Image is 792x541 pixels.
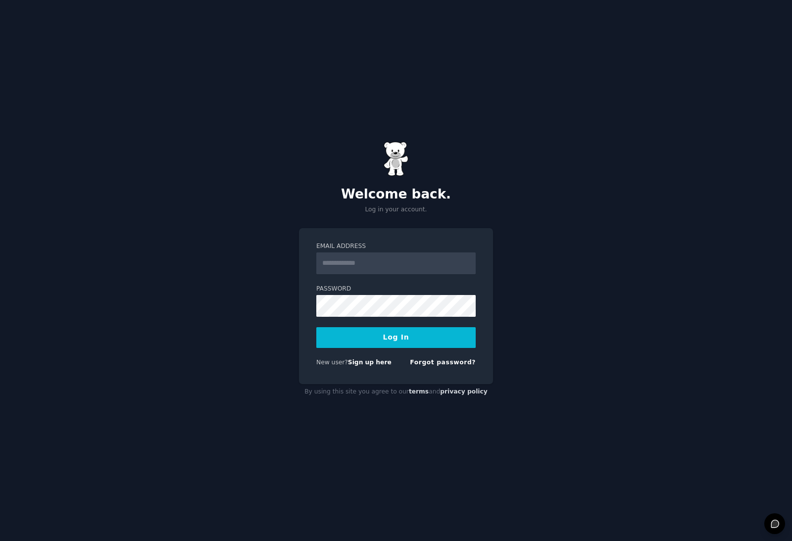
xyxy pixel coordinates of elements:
[316,359,348,366] span: New user?
[316,285,476,294] label: Password
[299,205,493,214] p: Log in your account.
[299,384,493,400] div: By using this site you agree to our and
[384,142,408,176] img: Gummy Bear
[410,359,476,366] a: Forgot password?
[316,242,476,251] label: Email Address
[440,388,488,395] a: privacy policy
[316,327,476,348] button: Log In
[299,187,493,202] h2: Welcome back.
[348,359,392,366] a: Sign up here
[409,388,429,395] a: terms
